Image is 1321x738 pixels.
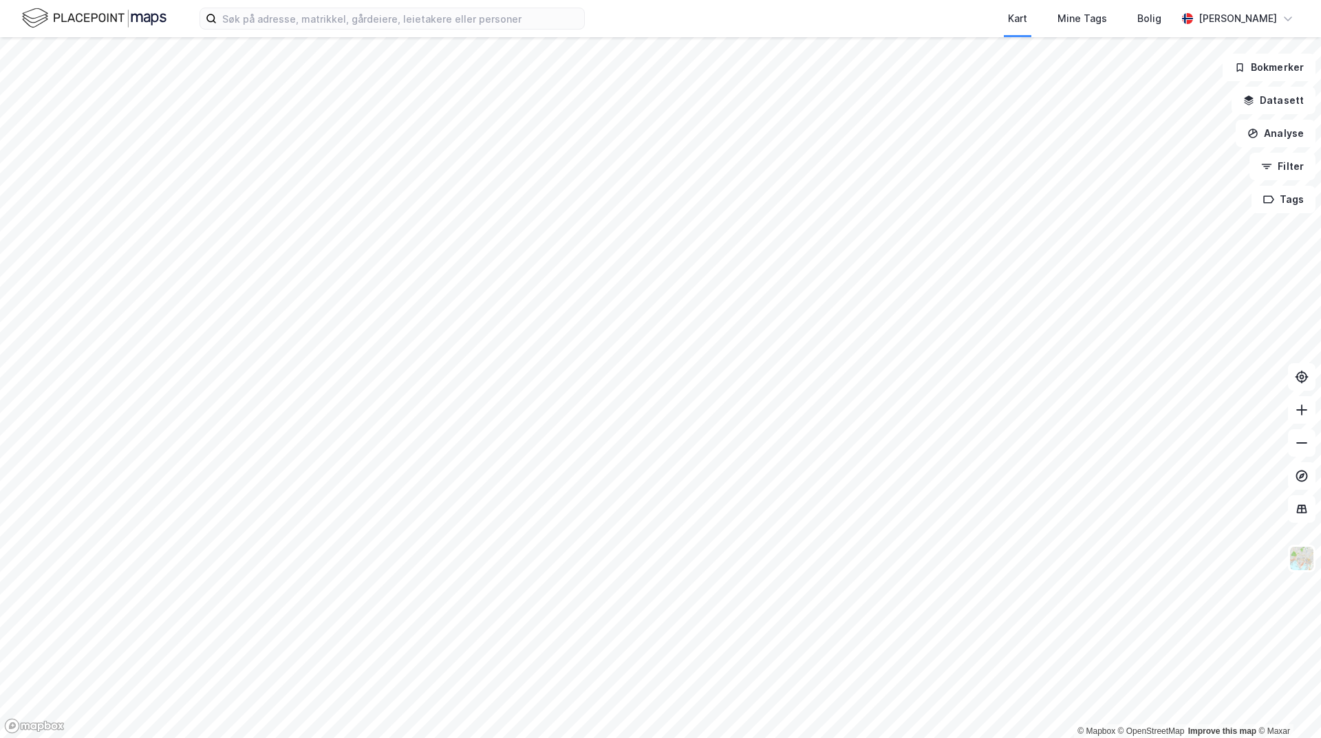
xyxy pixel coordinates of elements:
[1008,10,1027,27] div: Kart
[1252,672,1321,738] div: Kontrollprogram for chat
[217,8,584,29] input: Søk på adresse, matrikkel, gårdeiere, leietakere eller personer
[1249,153,1315,180] button: Filter
[1223,54,1315,81] button: Bokmerker
[1232,87,1315,114] button: Datasett
[1252,672,1321,738] iframe: Chat Widget
[1118,726,1185,736] a: OpenStreetMap
[1199,10,1277,27] div: [PERSON_NAME]
[4,718,65,734] a: Mapbox homepage
[1137,10,1161,27] div: Bolig
[22,6,167,30] img: logo.f888ab2527a4732fd821a326f86c7f29.svg
[1188,726,1256,736] a: Improve this map
[1057,10,1107,27] div: Mine Tags
[1289,545,1315,572] img: Z
[1077,726,1115,736] a: Mapbox
[1236,120,1315,147] button: Analyse
[1252,186,1315,213] button: Tags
